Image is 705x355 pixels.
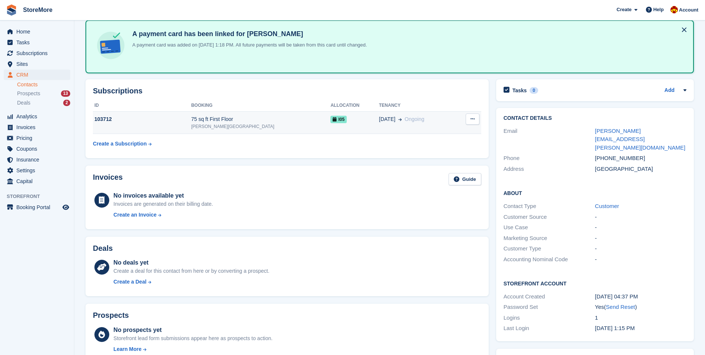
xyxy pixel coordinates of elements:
span: Analytics [16,111,61,122]
img: stora-icon-8386f47178a22dfd0bd8f6a31ec36ba5ce8667c1dd55bd0f319d3a0aa187defe.svg [6,4,17,16]
a: StoreMore [20,4,55,16]
th: Booking [191,100,330,112]
span: Coupons [16,144,61,154]
a: menu [4,165,70,176]
span: Settings [16,165,61,176]
h4: A payment card has been linked for [PERSON_NAME] [129,30,367,38]
div: Marketing Source [504,234,595,243]
span: Storefront [7,193,74,200]
div: - [595,255,686,264]
div: 103712 [93,115,191,123]
a: menu [4,59,70,69]
a: Create a Subscription [93,137,152,151]
div: Last Login [504,324,595,333]
span: I05 [330,116,347,123]
div: [GEOGRAPHIC_DATA] [595,165,686,173]
img: card-linked-ebf98d0992dc2aeb22e95c0e3c79077019eb2392cfd83c6a337811c24bc77127.svg [95,30,126,61]
th: ID [93,100,191,112]
h2: Subscriptions [93,87,481,95]
div: 2 [63,100,70,106]
span: CRM [16,70,61,80]
div: - [595,244,686,253]
span: Account [679,6,698,14]
div: Invoices are generated on their billing date. [113,200,213,208]
a: menu [4,154,70,165]
span: [DATE] [379,115,395,123]
a: menu [4,202,70,212]
a: Add [664,86,675,95]
div: Address [504,165,595,173]
div: Password Set [504,303,595,311]
a: menu [4,144,70,154]
span: Ongoing [405,116,424,122]
a: menu [4,176,70,186]
div: - [595,223,686,232]
div: Yes [595,303,686,311]
span: Insurance [16,154,61,165]
div: Email [504,127,595,152]
a: menu [4,37,70,48]
a: menu [4,48,70,58]
div: Accounting Nominal Code [504,255,595,264]
a: Create an Invoice [113,211,213,219]
div: 75 sq ft First Floor [191,115,330,123]
div: Create a Subscription [93,140,147,148]
th: Tenancy [379,100,455,112]
a: Learn More [113,345,272,353]
div: Use Case [504,223,595,232]
span: Prospects [17,90,40,97]
a: Deals 2 [17,99,70,107]
span: Capital [16,176,61,186]
div: Logins [504,314,595,322]
span: ( ) [604,304,637,310]
h2: Tasks [512,87,527,94]
span: Tasks [16,37,61,48]
a: Send Reset [606,304,635,310]
h2: Deals [93,244,113,253]
div: 1 [595,314,686,322]
th: Allocation [330,100,379,112]
img: Store More Team [670,6,678,13]
div: 13 [61,90,70,97]
a: menu [4,70,70,80]
span: Help [653,6,664,13]
div: Contact Type [504,202,595,211]
span: Invoices [16,122,61,132]
div: No deals yet [113,258,269,267]
div: 0 [530,87,538,94]
div: [DATE] 04:37 PM [595,292,686,301]
div: Storefront lead form submissions appear here as prospects to action. [113,335,272,342]
div: [PHONE_NUMBER] [595,154,686,163]
span: Subscriptions [16,48,61,58]
span: Booking Portal [16,202,61,212]
a: menu [4,133,70,143]
a: [PERSON_NAME][EMAIL_ADDRESS][PERSON_NAME][DOMAIN_NAME] [595,128,685,151]
div: No invoices available yet [113,191,213,200]
h2: About [504,189,686,196]
a: Guide [449,173,481,185]
div: - [595,213,686,221]
div: [PERSON_NAME][GEOGRAPHIC_DATA] [191,123,330,130]
div: Learn More [113,345,141,353]
div: Customer Source [504,213,595,221]
span: Create [617,6,631,13]
time: 2025-08-27 12:15:58 UTC [595,325,635,331]
h2: Prospects [93,311,129,320]
div: Account Created [504,292,595,301]
a: menu [4,111,70,122]
div: Create a deal for this contact from here or by converting a prospect. [113,267,269,275]
div: Create an Invoice [113,211,156,219]
a: Create a Deal [113,278,269,286]
p: A payment card was added on [DATE] 1:18 PM. All future payments will be taken from this card unti... [129,41,367,49]
div: Customer Type [504,244,595,253]
a: Prospects 13 [17,90,70,97]
div: No prospects yet [113,326,272,335]
h2: Invoices [93,173,123,185]
h2: Contact Details [504,115,686,121]
a: Preview store [61,203,70,212]
a: menu [4,122,70,132]
div: Create a Deal [113,278,146,286]
div: - [595,234,686,243]
span: Home [16,26,61,37]
div: Phone [504,154,595,163]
